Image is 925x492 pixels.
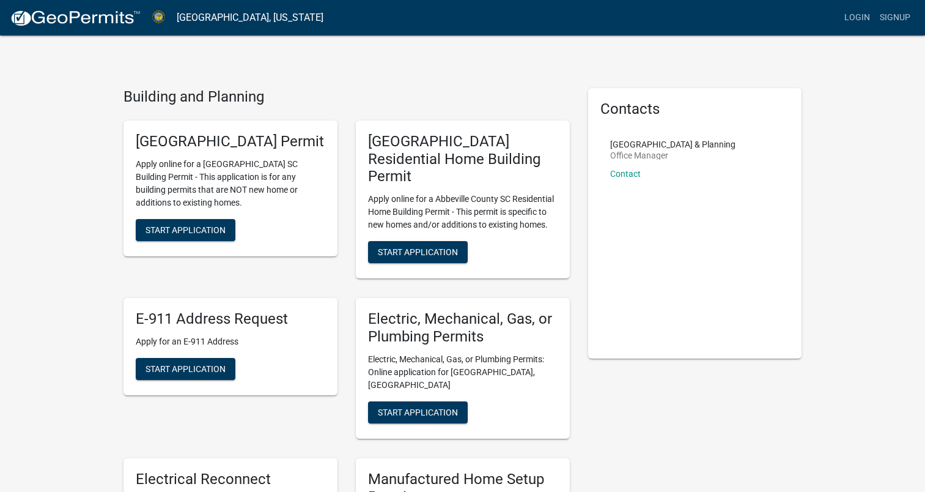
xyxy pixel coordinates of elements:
p: Electric, Mechanical, Gas, or Plumbing Permits: Online application for [GEOGRAPHIC_DATA], [GEOGRA... [368,353,558,392]
button: Start Application [136,358,235,380]
h5: [GEOGRAPHIC_DATA] Permit [136,133,325,151]
button: Start Application [136,219,235,241]
a: [GEOGRAPHIC_DATA], [US_STATE] [177,7,323,28]
h5: E-911 Address Request [136,310,325,328]
a: Signup [875,6,915,29]
img: Abbeville County, South Carolina [150,9,167,26]
a: Contact [610,169,641,179]
h5: [GEOGRAPHIC_DATA] Residential Home Building Permit [368,133,558,185]
h5: Electrical Reconnect [136,471,325,488]
button: Start Application [368,401,468,423]
h4: Building and Planning [123,88,570,106]
p: Apply online for a Abbeville County SC Residential Home Building Permit - This permit is specific... [368,193,558,231]
h5: Contacts [600,100,790,118]
h5: Electric, Mechanical, Gas, or Plumbing Permits [368,310,558,346]
button: Start Application [368,241,468,263]
p: Apply for an E-911 Address [136,335,325,348]
p: Apply online for a [GEOGRAPHIC_DATA] SC Building Permit - This application is for any building pe... [136,158,325,209]
a: Login [839,6,875,29]
span: Start Application [378,407,458,417]
p: Office Manager [610,151,735,160]
p: [GEOGRAPHIC_DATA] & Planning [610,140,735,149]
span: Start Application [378,247,458,257]
span: Start Application [146,363,226,373]
span: Start Application [146,225,226,234]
